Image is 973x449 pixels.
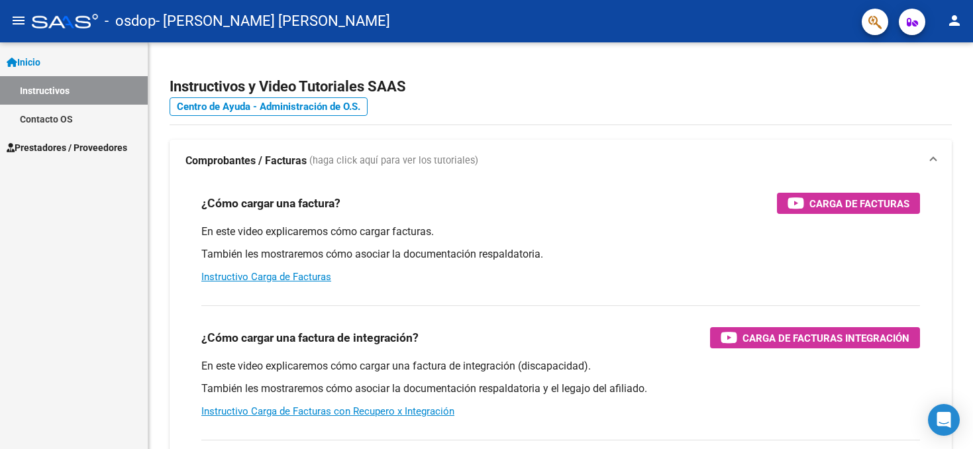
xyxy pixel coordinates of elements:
[201,247,920,262] p: También les mostraremos cómo asociar la documentación respaldatoria.
[170,140,952,182] mat-expansion-panel-header: Comprobantes / Facturas (haga click aquí para ver los tutoriales)
[743,330,909,346] span: Carga de Facturas Integración
[7,140,127,155] span: Prestadores / Proveedores
[170,97,368,116] a: Centro de Ayuda - Administración de O.S.
[201,405,454,417] a: Instructivo Carga de Facturas con Recupero x Integración
[710,327,920,348] button: Carga de Facturas Integración
[156,7,390,36] span: - [PERSON_NAME] [PERSON_NAME]
[201,194,340,213] h3: ¿Cómo cargar una factura?
[201,271,331,283] a: Instructivo Carga de Facturas
[170,74,952,99] h2: Instructivos y Video Tutoriales SAAS
[201,328,419,347] h3: ¿Cómo cargar una factura de integración?
[777,193,920,214] button: Carga de Facturas
[809,195,909,212] span: Carga de Facturas
[928,404,960,436] div: Open Intercom Messenger
[201,224,920,239] p: En este video explicaremos cómo cargar facturas.
[309,154,478,168] span: (haga click aquí para ver los tutoriales)
[11,13,26,28] mat-icon: menu
[185,154,307,168] strong: Comprobantes / Facturas
[7,55,40,70] span: Inicio
[201,381,920,396] p: También les mostraremos cómo asociar la documentación respaldatoria y el legajo del afiliado.
[105,7,156,36] span: - osdop
[201,359,920,374] p: En este video explicaremos cómo cargar una factura de integración (discapacidad).
[947,13,962,28] mat-icon: person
